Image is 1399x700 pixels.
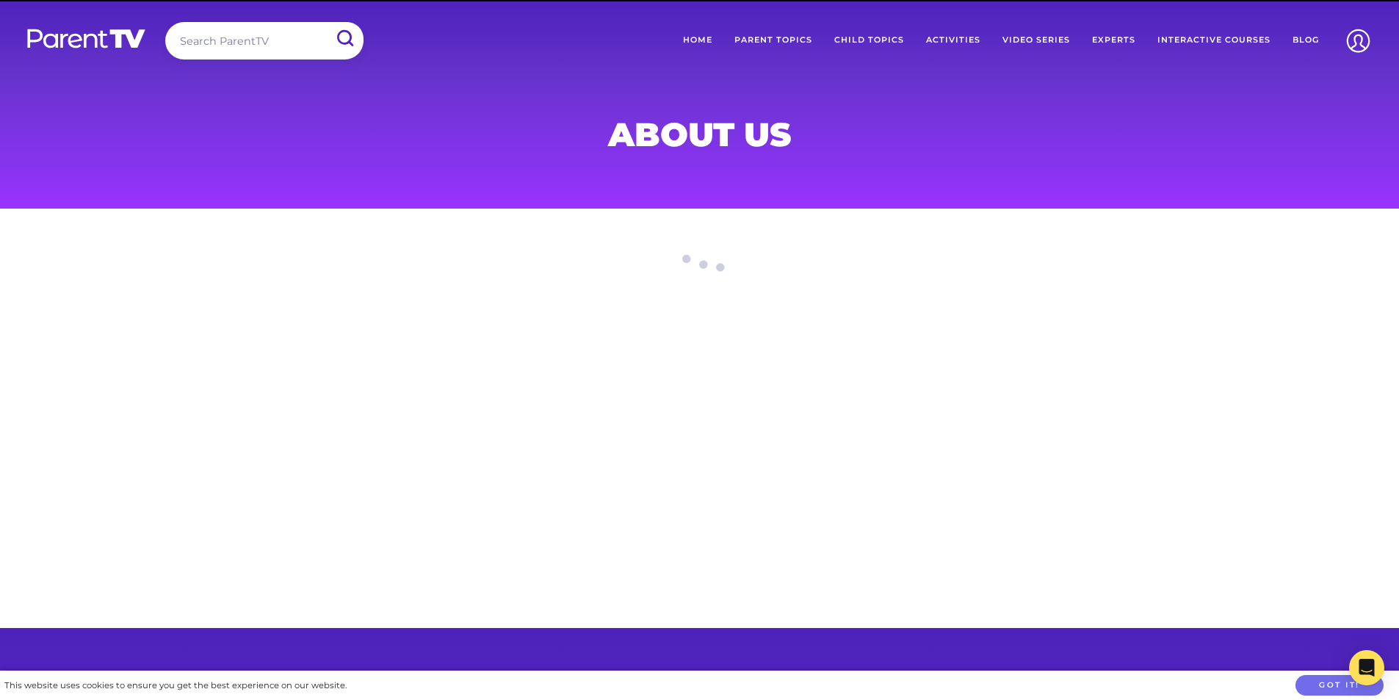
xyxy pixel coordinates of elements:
[915,22,991,59] a: Activities
[1340,22,1377,59] img: Account
[26,28,147,49] img: parenttv-logo-white.4c85aaf.svg
[1295,675,1384,696] button: Got it!
[346,120,1054,149] h1: About Us
[1146,22,1281,59] a: Interactive Courses
[1349,650,1384,685] div: Open Intercom Messenger
[723,22,823,59] a: Parent Topics
[823,22,915,59] a: Child Topics
[325,22,364,55] input: Submit
[165,22,364,59] input: Search ParentTV
[4,678,347,693] div: This website uses cookies to ensure you get the best experience on our website.
[991,22,1081,59] a: Video Series
[672,22,723,59] a: Home
[1081,22,1146,59] a: Experts
[1281,22,1330,59] a: Blog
